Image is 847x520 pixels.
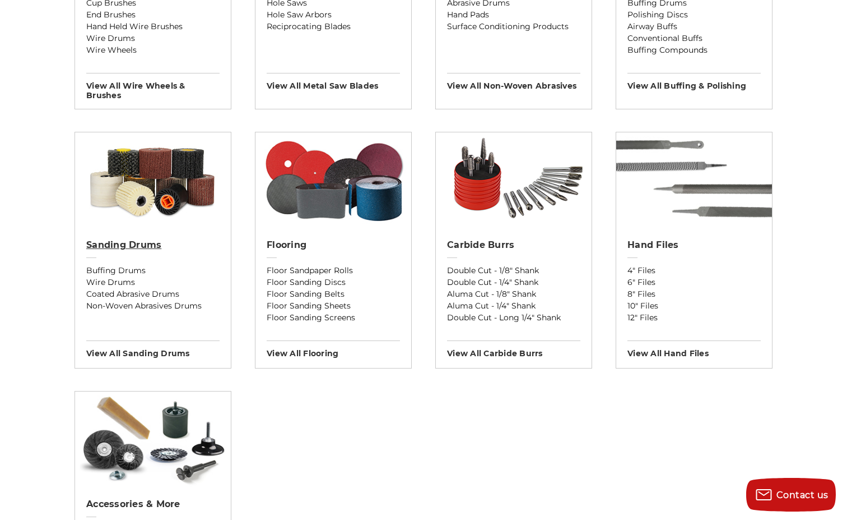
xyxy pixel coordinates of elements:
h3: View All flooring [267,340,400,358]
h2: Accessories & More [86,499,220,510]
a: Wire Drums [86,277,220,288]
a: Double Cut - 1/4" Shank [447,277,580,288]
a: Wire Wheels [86,44,220,56]
a: Buffing Compounds [627,44,761,56]
a: Buffing Drums [86,265,220,277]
h3: View All hand files [627,340,761,358]
a: Non-Woven Abrasives Drums [86,300,220,312]
a: Floor Sanding Sheets [267,300,400,312]
a: Polishing Discs [627,9,761,21]
button: Contact us [746,478,836,512]
img: Hand Files [616,132,772,228]
a: Coated Abrasive Drums [86,288,220,300]
a: Airway Buffs [627,21,761,33]
a: 12" Files [627,312,761,324]
h3: View All buffing & polishing [627,73,761,91]
a: Floor Sanding Belts [267,288,400,300]
h3: View All metal saw blades [267,73,400,91]
img: Flooring [255,132,411,228]
span: Contact us [776,490,829,500]
a: Floor Sanding Screens [267,312,400,324]
a: Wire Drums [86,33,220,44]
a: 8" Files [627,288,761,300]
h2: Hand Files [627,240,761,251]
a: Hand Held Wire Brushes [86,21,220,33]
a: Floor Sanding Discs [267,277,400,288]
img: Accessories & More [75,392,231,487]
img: Sanding Drums [75,132,231,228]
h3: View All non-woven abrasives [447,73,580,91]
a: Conventional Buffs [627,33,761,44]
a: Aluma Cut - 1/4" Shank [447,300,580,312]
a: Double Cut - 1/8" Shank [447,265,580,277]
a: Floor Sandpaper Rolls [267,265,400,277]
h2: Carbide Burrs [447,240,580,251]
a: Surface Conditioning Products [447,21,580,33]
a: 10" Files [627,300,761,312]
a: End Brushes [86,9,220,21]
a: Hole Saw Arbors [267,9,400,21]
h3: View All sanding drums [86,340,220,358]
a: 4" Files [627,265,761,277]
h3: View All wire wheels & brushes [86,73,220,100]
img: Carbide Burrs [436,132,592,228]
a: Reciprocating Blades [267,21,400,33]
a: Hand Pads [447,9,580,21]
a: 6" Files [627,277,761,288]
h3: View All carbide burrs [447,340,580,358]
a: Double Cut - Long 1/4" Shank [447,312,580,324]
h2: Sanding Drums [86,240,220,251]
a: Aluma Cut - 1/8" Shank [447,288,580,300]
h2: Flooring [267,240,400,251]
